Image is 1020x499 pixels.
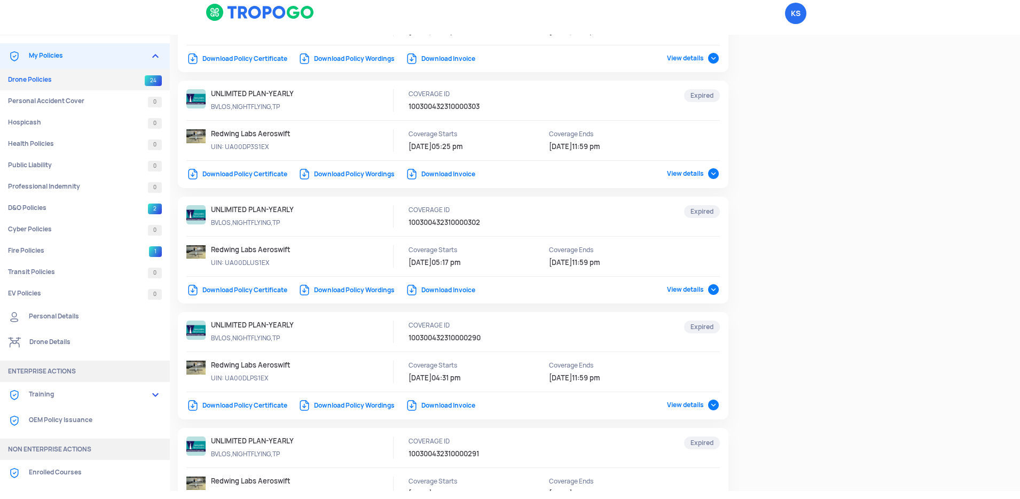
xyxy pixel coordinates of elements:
img: img-redwing-aeroswift.jpg [186,245,206,259]
p: Redwing Labs Aeroswift [211,245,307,255]
img: img-redwing-aeroswift.jpg [186,477,206,490]
p: 17/1/2025 11:59 pm [549,258,645,268]
p: 100300432310000291 [409,449,521,459]
p: 17/1/2025 11:59 pm [549,142,645,152]
p: 18/1/2024 05:17 pm [409,258,505,268]
span: Expired [684,436,720,449]
span: [DATE] [409,373,431,383]
a: Download Invoice [405,54,475,63]
p: 100300432310000303 [409,102,521,112]
p: Coverage Ends [549,361,645,370]
p: UNLIMITED PLAN-YEARLY [211,205,307,215]
p: COVERAGE ID [409,436,505,446]
span: 11:59 pm [572,258,600,267]
span: 0 [148,161,162,171]
p: 12/1/2024 04:31 pm [409,373,505,383]
span: 0 [148,97,162,107]
a: Download Policy Wordings [298,401,395,410]
span: Expired [684,321,720,333]
img: ic_Drone%20details.svg [8,336,21,349]
span: 05:17 pm [431,258,460,267]
img: ic_nationallogo.png [186,205,206,224]
p: UNLIMITED PLAN-YEARLY [211,89,307,99]
span: View details [667,285,720,294]
p: Coverage Starts [409,129,505,139]
p: Coverage Starts [409,245,505,255]
p: UA00DLUS1EX [211,258,307,268]
p: UA00DLPS1EX [211,373,307,383]
span: 24 [145,75,162,86]
span: 0 [148,225,162,236]
span: Expired [684,205,720,218]
span: [DATE] [549,142,572,151]
span: [DATE] [549,373,572,383]
img: expand_more.png [149,388,162,401]
a: Download Policy Wordings [298,170,395,178]
span: 05:25 pm [431,142,462,151]
p: 100300432310000302 [409,218,521,228]
span: 11:59 pm [572,489,600,498]
p: 12/1/2024 04:19 pm [409,489,505,499]
p: UNLIMITED PLAN-YEARLY [211,321,307,330]
p: Redwing Labs Aeroswift [211,477,307,486]
span: 05:31 pm [431,27,460,36]
a: Download Invoice [405,286,475,294]
p: COVERAGE ID [409,321,505,330]
p: UA00DP3S1EX [211,142,307,152]
span: 11:59 pm [572,373,600,383]
span: View details [667,54,720,63]
img: ic_Coverages.svg [8,50,21,63]
p: Coverage Ends [549,245,645,255]
img: ic_Coverages.svg [8,414,21,427]
span: 2 [148,204,162,214]
span: [DATE] [409,258,431,267]
img: ic_Personal%20details.svg [8,310,21,323]
p: Coverage Ends [549,477,645,486]
span: 1 [149,246,162,257]
span: View details [667,401,720,409]
a: Download Invoice [405,401,475,410]
img: expand_more.png [149,50,162,63]
img: ic_Coverages.svg [8,466,21,479]
span: [DATE] [409,27,431,36]
p: 11/1/2025 11:59 pm [549,489,645,499]
span: [DATE] [549,27,572,36]
span: [DATE] [409,489,431,498]
span: 0 [148,118,162,129]
a: Download Policy Certificate [186,286,287,294]
span: Expired [684,89,720,102]
span: 0 [148,289,162,300]
p: 100300432310000290 [409,333,521,343]
span: 04:19 pm [431,489,461,498]
p: COVERAGE ID [409,89,505,99]
img: ic_nationallogo.png [186,436,206,456]
p: Redwing Labs Aeroswift [211,129,307,139]
span: Krupa Sagar [785,3,806,24]
span: View details [667,169,720,178]
p: 11/1/2025 11:59 pm [549,373,645,383]
span: [DATE] [409,142,431,151]
p: BVLOS,NIGHTFLYING,TP [211,102,307,112]
a: Download Policy Wordings [298,54,395,63]
span: [DATE] [549,489,572,498]
p: UA00DLNS1EX [211,489,307,499]
a: Download Policy Certificate [186,170,287,178]
span: 0 [148,182,162,193]
span: 0 [148,139,162,150]
span: 11:59 pm [572,142,600,151]
a: Download Policy Certificate [186,54,287,63]
p: Coverage Starts [409,361,505,370]
p: Coverage Starts [409,477,505,486]
p: BVLOS,NIGHTFLYING,TP [211,333,307,343]
span: 0 [148,268,162,278]
img: img-redwing-aeroswift.jpg [186,361,206,374]
a: Download Policy Wordings [298,286,395,294]
p: BVLOS,NIGHTFLYING,TP [211,449,307,459]
span: [DATE] [549,258,572,267]
p: BVLOS,NIGHTFLYING,TP [211,218,307,228]
p: UNLIMITED PLAN-YEARLY [211,436,307,446]
p: COVERAGE ID [409,205,505,215]
img: ic_nationallogo.png [186,89,206,108]
p: Redwing Labs Aeroswift [211,361,307,370]
p: 18/1/2024 05:25 pm [409,142,505,152]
